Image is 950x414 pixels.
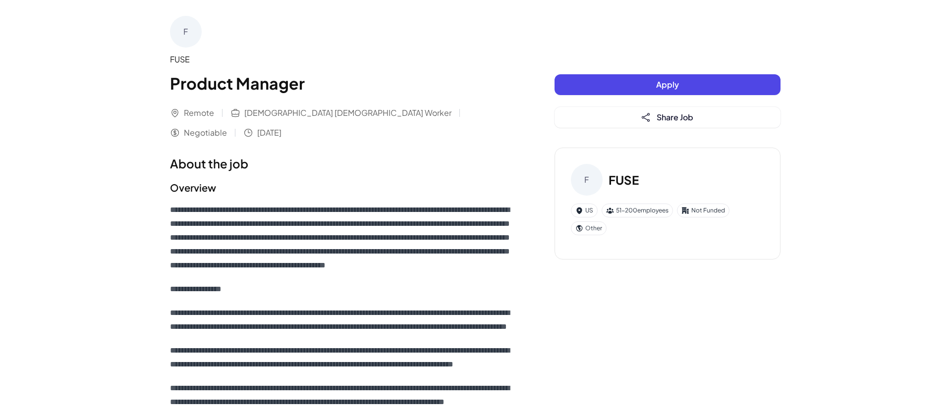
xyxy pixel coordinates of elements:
[257,127,281,139] span: [DATE]
[657,112,693,122] span: Share Job
[555,107,781,128] button: Share Job
[677,204,729,217] div: Not Funded
[555,74,781,95] button: Apply
[170,155,515,172] h1: About the job
[170,71,515,95] h1: Product Manager
[609,171,639,189] h3: FUSE
[244,107,451,119] span: [DEMOGRAPHIC_DATA] [DEMOGRAPHIC_DATA] Worker
[184,127,227,139] span: Negotiable
[571,164,603,196] div: F
[571,221,607,235] div: Other
[602,204,673,217] div: 51-200 employees
[170,53,515,65] div: FUSE
[170,180,515,195] h2: Overview
[571,204,598,217] div: US
[170,16,202,48] div: F
[656,79,679,90] span: Apply
[184,107,214,119] span: Remote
